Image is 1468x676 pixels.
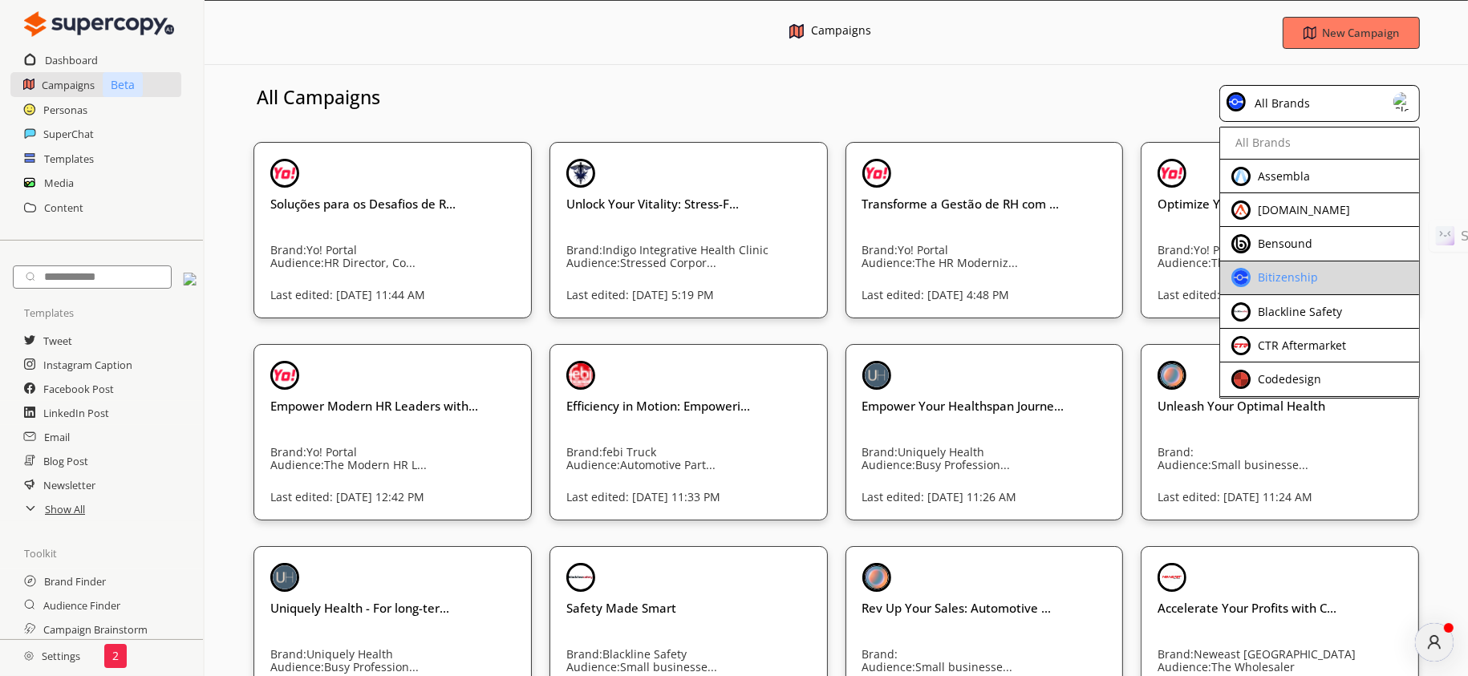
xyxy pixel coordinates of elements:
[1158,661,1415,674] p: Audience: The Wholesaler
[812,24,872,41] div: Campaigns
[1254,170,1310,183] div: Assembla
[1254,237,1312,250] div: Bensound
[1254,306,1342,318] div: Blackline Safety
[1158,600,1402,616] h3: Accelerate Your Profits with C...
[566,563,595,592] img: Close
[44,147,94,171] a: Templates
[270,196,515,212] h3: Soluções para os Desafios de R...
[1231,302,1251,322] img: Close
[43,401,109,425] a: LinkedIn Post
[566,361,595,390] img: Close
[1231,136,1291,149] div: All Brands
[42,73,95,97] a: Campaigns
[566,289,843,302] p: Last edited: [DATE] 5:19 PM
[24,8,174,40] img: Close
[566,491,843,504] p: Last edited: [DATE] 11:33 PM
[43,617,148,642] a: Campaign Brainstorm
[270,257,528,269] p: Audience: HR Director, Co...
[1158,563,1186,592] img: Close
[862,159,891,188] img: Close
[43,377,114,401] a: Facebook Post
[270,289,547,302] p: Last edited: [DATE] 11:44 AM
[862,244,1120,257] p: Brand: Yo! Portal
[1254,204,1350,217] div: [DOMAIN_NAME]
[1158,398,1402,414] h3: Unleash Your Optimal Health
[43,593,120,617] a: Audience Finder
[1231,234,1251,253] img: Close
[43,449,88,473] a: Blog Post
[43,98,87,122] a: Personas
[44,569,106,593] a: Brand Finder
[184,273,197,289] button: Close
[566,446,824,459] p: Brand: febi Truck
[1254,271,1318,284] div: Bitizenship
[44,196,83,220] a: Content
[566,600,811,616] h3: Safety Made Smart
[566,196,811,212] h3: Unlock Your Vitality: Stress-F...
[1393,92,1413,111] img: Close
[1415,623,1454,662] button: atlas-launcher
[257,85,380,109] h3: All Campaigns
[1254,339,1346,352] div: CTR Aftermarket
[1158,446,1415,459] p: Brand:
[103,72,143,97] p: Beta
[44,171,74,195] a: Media
[43,122,94,146] a: SuperChat
[270,398,515,414] h3: Empower Modern HR Leaders with...
[1158,459,1415,472] p: Audience: Small businesse...
[789,24,804,38] img: Close
[112,650,119,662] p: 2
[862,257,1120,269] p: Audience: The HR Moderniz...
[862,648,1120,661] p: Brand:
[270,661,528,674] p: Audience: Busy Profession...
[1158,491,1434,504] p: Last edited: [DATE] 11:24 AM
[1283,17,1421,49] button: New Campaign
[1231,268,1251,287] img: Close
[45,48,98,72] h2: Dashboard
[862,459,1120,472] p: Audience: Busy Profession...
[270,491,547,504] p: Last edited: [DATE] 12:42 PM
[566,159,595,188] img: Close
[1231,370,1251,389] img: Close
[566,661,824,674] p: Audience: Small businesse...
[270,563,299,592] img: Close
[270,446,528,459] p: Brand: Yo! Portal
[270,600,515,616] h3: Uniquely Health - For long-ter...
[862,661,1120,674] p: Audience: Small businesse...
[862,289,1139,302] p: Last edited: [DATE] 4:48 PM
[270,159,299,188] img: Close
[1231,167,1251,186] img: Close
[43,329,72,353] a: Tweet
[1249,92,1310,115] div: All Brands
[24,651,34,661] img: Close
[862,491,1139,504] p: Last edited: [DATE] 11:26 AM
[862,361,891,390] img: Close
[43,473,95,497] h2: Newsletter
[270,648,528,661] p: Brand: Uniquely Health
[1254,373,1321,386] div: Codedesign
[1158,648,1415,661] p: Brand: Neweast [GEOGRAPHIC_DATA]
[566,459,824,472] p: Audience: Automotive Part...
[566,257,824,269] p: Audience: Stressed Corpor...
[1231,336,1251,355] img: Close
[1231,200,1251,220] img: Close
[1227,92,1246,111] img: Close
[270,361,299,390] img: Close
[862,398,1107,414] h3: Empower Your Healthspan Journe...
[44,425,70,449] a: Email
[43,353,132,377] a: Instagram Caption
